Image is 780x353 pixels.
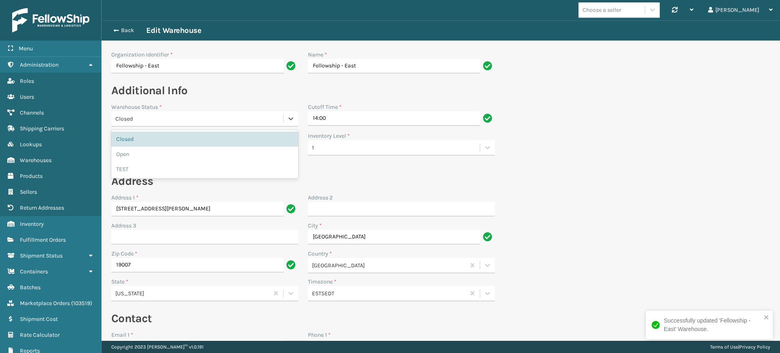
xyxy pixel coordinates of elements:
[308,249,332,258] label: Country
[20,188,37,195] span: Sellers
[111,147,298,162] div: Open
[764,314,769,322] button: close
[111,249,137,258] label: Zip Code
[146,26,201,35] h3: Edit Warehouse
[71,300,92,307] span: ( 103519 )
[308,331,331,339] label: Phone 1
[308,221,322,230] label: City
[20,125,64,132] span: Shipping Carriers
[20,61,58,68] span: Administration
[111,331,133,339] label: Email 1
[20,221,44,227] span: Inventory
[20,252,63,259] span: Shipment Status
[312,261,466,269] div: [GEOGRAPHIC_DATA]
[20,316,58,323] span: Shipment Cost
[308,132,350,140] label: Inventory Level
[111,50,173,59] label: Organization Identifier
[111,132,298,147] div: Closed
[109,27,146,34] button: Back
[20,204,64,211] span: Return Addresses
[312,143,481,152] div: 1
[115,115,284,123] div: Closed
[583,6,621,14] div: Choose a seller
[111,341,204,353] p: Copyright 2023 [PERSON_NAME]™ v 1.0.191
[312,289,466,297] div: EST5EDT
[20,173,43,180] span: Products
[20,284,41,291] span: Batches
[308,50,327,59] label: Name
[20,78,34,84] span: Roles
[111,162,298,177] div: TEST
[115,289,269,297] div: [US_STATE]
[308,193,333,202] label: Address 2
[20,236,66,243] span: Fulfillment Orders
[20,268,48,275] span: Containers
[20,157,52,164] span: Warehouses
[19,45,33,52] span: Menu
[111,103,162,111] label: Warehouse Status
[20,93,34,100] span: Users
[111,193,139,202] label: Address 1
[111,221,136,230] label: Address 3
[308,277,336,286] label: Timezone
[111,311,495,326] h2: Contact
[111,83,495,98] h2: Additional Info
[20,300,70,307] span: Marketplace Orders
[12,8,89,32] img: logo
[664,316,761,334] div: Successfully updated 'Fellowship - East' Warehouse.
[20,109,44,116] span: Channels
[111,277,128,286] label: State
[20,141,42,148] span: Lookups
[308,104,342,110] label: Cutoff Time
[111,174,495,188] h2: Address
[20,331,60,338] span: Rate Calculator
